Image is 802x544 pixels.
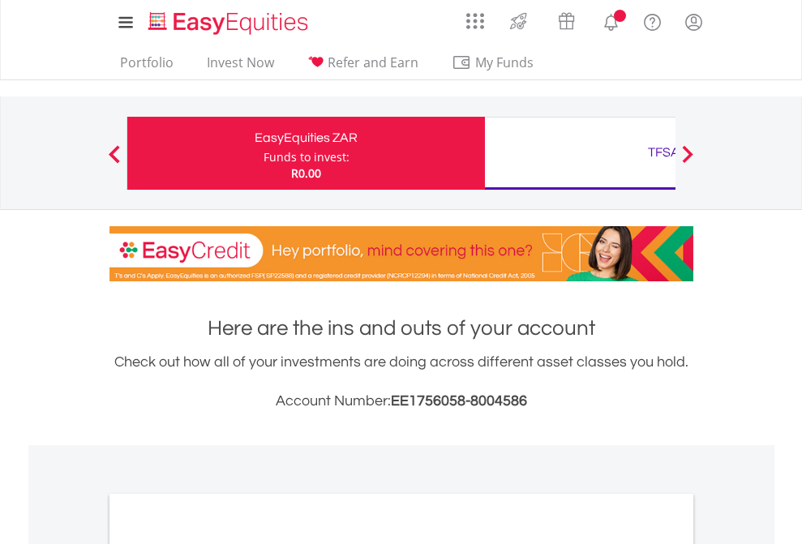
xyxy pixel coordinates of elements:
img: EasyEquities_Logo.png [145,10,315,36]
a: Invest Now [200,54,281,79]
a: Portfolio [114,54,180,79]
a: Home page [142,4,315,36]
a: Vouchers [543,4,590,34]
button: Next [671,153,704,169]
a: My Profile [673,4,714,40]
span: Refer and Earn [328,54,418,71]
a: AppsGrid [456,4,495,30]
div: EasyEquities ZAR [137,126,475,149]
img: grid-menu-icon.svg [466,12,484,30]
img: EasyCredit Promotion Banner [109,226,693,281]
img: vouchers-v2.svg [553,8,580,34]
h3: Account Number: [109,390,693,413]
a: Notifications [590,4,632,36]
button: Previous [98,153,131,169]
h1: Here are the ins and outs of your account [109,314,693,343]
span: EE1756058-8004586 [391,393,527,409]
div: Check out how all of your investments are doing across different asset classes you hold. [109,351,693,413]
span: R0.00 [291,165,321,181]
a: FAQ's and Support [632,4,673,36]
span: My Funds [452,52,558,73]
img: thrive-v2.svg [505,8,532,34]
div: Funds to invest: [264,149,350,165]
a: Refer and Earn [301,54,425,79]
